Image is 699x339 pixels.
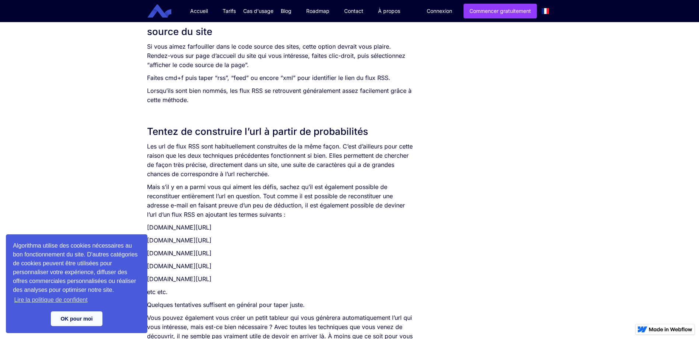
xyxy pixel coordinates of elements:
div: cookieconsent [6,234,147,333]
p: [DOMAIN_NAME][URL] [147,236,415,245]
span: Algorithma utilise des cookies nécessaires au bon fonctionnement du site. D'autres catégories de ... [13,241,140,305]
p: Mais s’il y en a parmi vous qui aiment les défis, sachez qu’il est également possible de reconsti... [147,182,415,219]
p: [DOMAIN_NAME][URL] [147,275,415,284]
p: Faites cmd+f puis taper “rss”, “feed” ou encore “xml” pour identifier le lien du flux RSS. [147,73,415,83]
p: Quelques tentatives suffisent en général pour taper juste. [147,300,415,310]
p: Lorsqu’ils sont bien nommés, les flux RSS se retrouvent généralement assez facilement grâce à cet... [147,86,415,105]
a: learn more about cookies [13,294,89,305]
a: home [153,4,177,18]
p: ‍ [147,108,415,118]
a: Connexion [421,4,458,18]
p: [DOMAIN_NAME][URL] [147,223,415,232]
p: etc etc. [147,287,415,297]
div: Cas d'usage [243,7,273,15]
a: Commencer gratuitement [464,4,537,18]
p: [DOMAIN_NAME][URL] [147,262,415,271]
p: Si vous aimez farfouiller dans le code source des sites, cette option devrait vous plaire. Rendez... [147,42,415,70]
p: Les url de flux RSS sont habituellement construites de la même façon. C’est d’ailleurs pour cette... [147,142,415,179]
p: [DOMAIN_NAME][URL] [147,249,415,258]
h2: Recherchez un fichier .xml ou le texte “rss” dans le code source du site [147,12,415,38]
img: Made in Webflow [649,327,692,332]
a: dismiss cookie message [51,311,102,326]
h2: Tentez de construire l’url à partir de probabilités [147,125,415,138]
